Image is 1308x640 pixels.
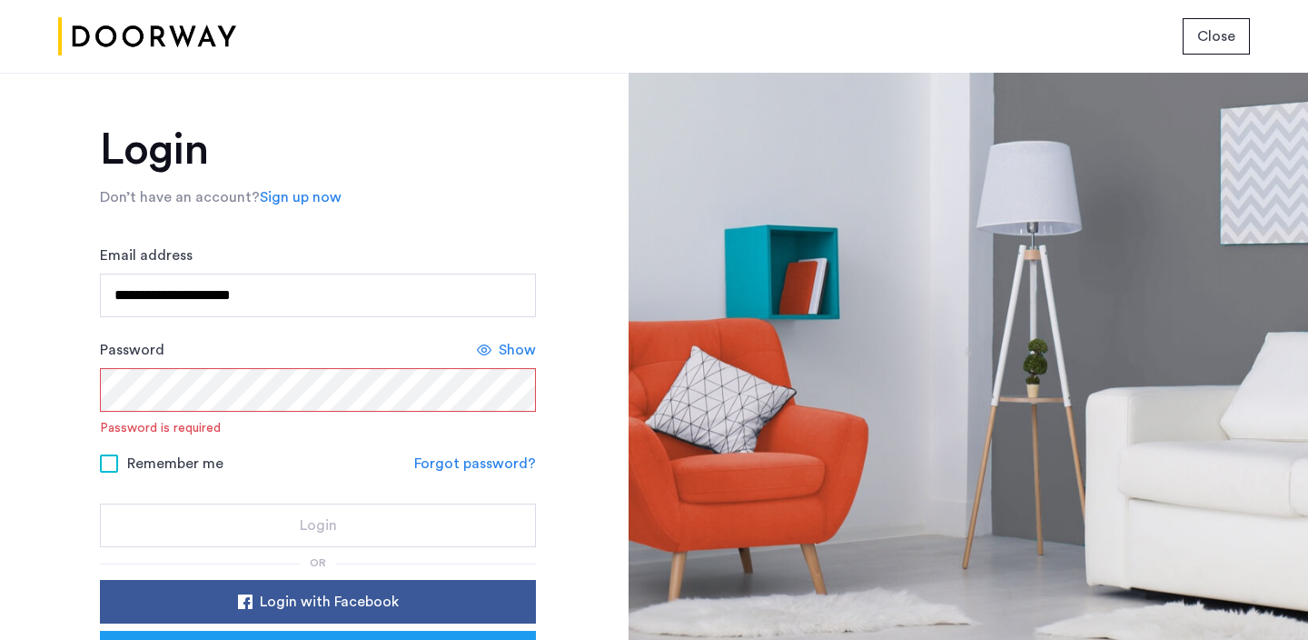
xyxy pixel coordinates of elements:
[127,453,223,475] span: Remember me
[414,453,536,475] a: Forgot password?
[100,128,536,172] h1: Login
[1197,25,1235,47] span: Close
[100,580,536,624] button: button
[100,504,536,547] button: button
[260,591,399,613] span: Login with Facebook
[300,515,337,536] span: Login
[58,3,236,71] img: logo
[1183,18,1250,55] button: button
[100,245,193,266] label: Email address
[310,557,326,568] span: or
[499,339,536,361] span: Show
[100,339,164,361] label: Password
[100,190,260,205] span: Don’t have an account?
[260,186,342,208] a: Sign up now
[100,419,221,437] div: Password is required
